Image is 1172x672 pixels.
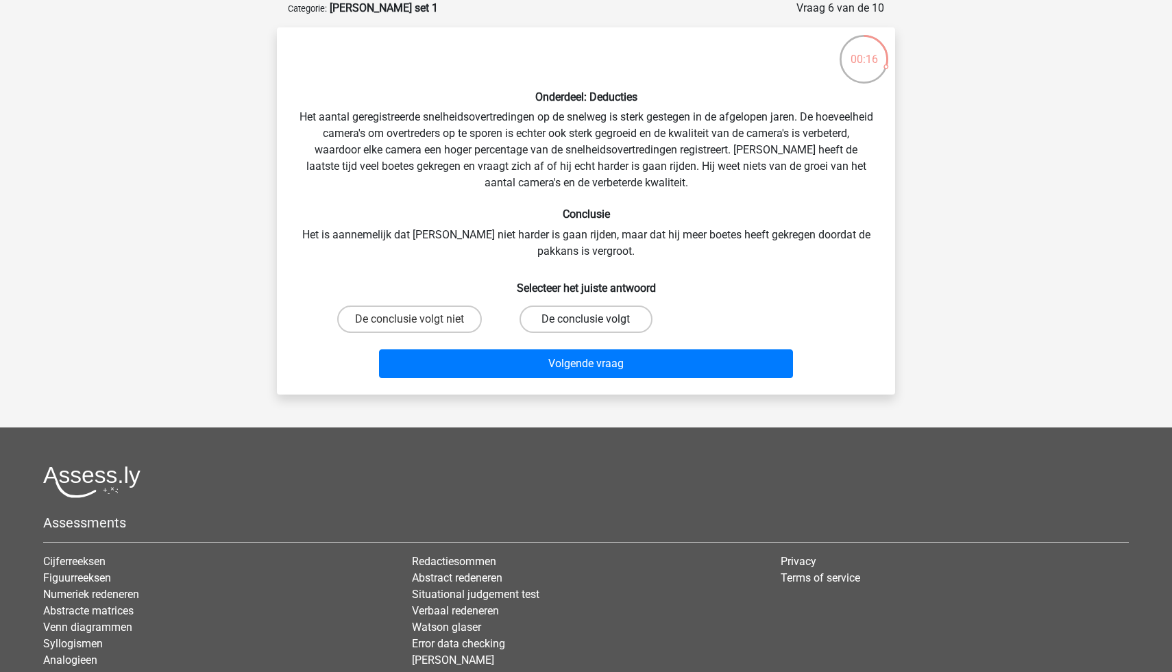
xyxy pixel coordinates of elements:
[43,637,103,650] a: Syllogismen
[781,555,816,568] a: Privacy
[412,588,539,601] a: Situational judgement test
[43,571,111,584] a: Figuurreeksen
[330,1,438,14] strong: [PERSON_NAME] set 1
[299,90,873,103] h6: Onderdeel: Deducties
[412,654,494,667] a: [PERSON_NAME]
[520,306,652,333] label: De conclusie volgt
[43,514,1129,531] h5: Assessments
[299,208,873,221] h6: Conclusie
[43,604,134,617] a: Abstracte matrices
[43,466,141,498] img: Assessly logo
[43,588,139,601] a: Numeriek redeneren
[43,654,97,667] a: Analogieen
[337,306,482,333] label: De conclusie volgt niet
[43,621,132,634] a: Venn diagrammen
[412,621,481,634] a: Watson glaser
[412,604,499,617] a: Verbaal redeneren
[299,271,873,295] h6: Selecteer het juiste antwoord
[781,571,860,584] a: Terms of service
[412,555,496,568] a: Redactiesommen
[838,34,890,68] div: 00:16
[43,555,106,568] a: Cijferreeksen
[288,3,327,14] small: Categorie:
[282,38,890,384] div: Het aantal geregistreerde snelheidsovertredingen op de snelweg is sterk gestegen in de afgelopen ...
[412,571,502,584] a: Abstract redeneren
[379,349,794,378] button: Volgende vraag
[412,637,505,650] a: Error data checking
